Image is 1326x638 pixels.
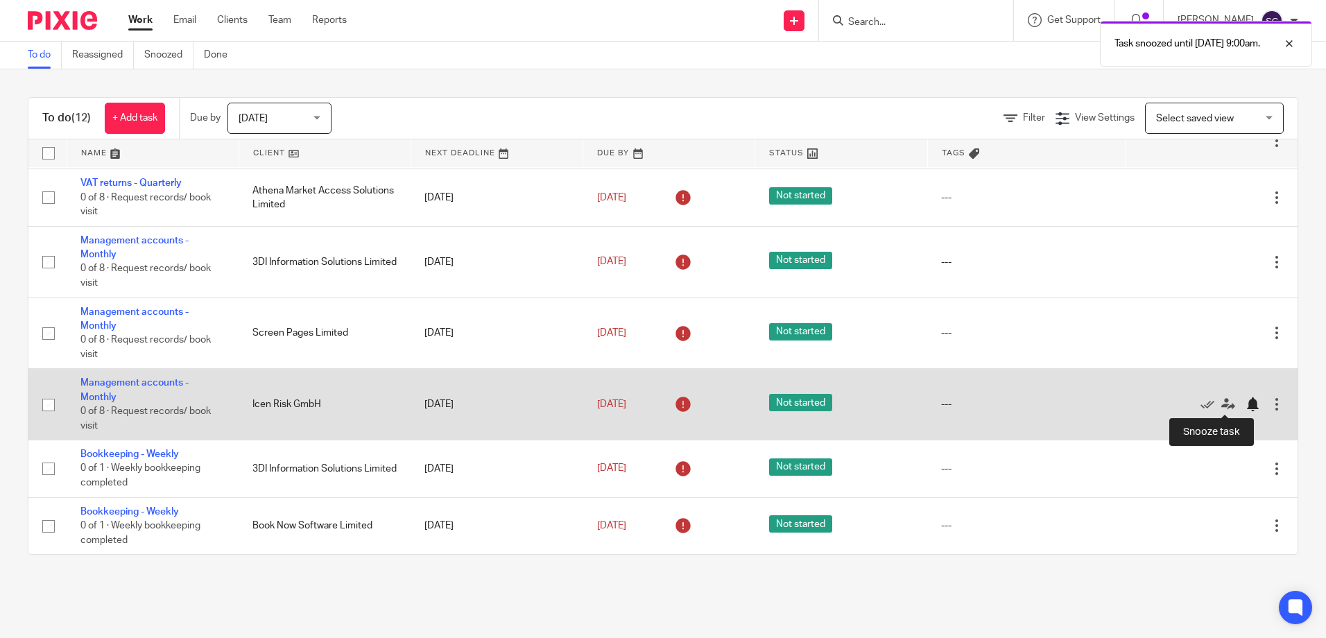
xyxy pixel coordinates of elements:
[80,264,211,288] span: 0 of 8 · Request records/ book visit
[312,13,347,27] a: Reports
[769,252,832,269] span: Not started
[42,111,91,126] h1: To do
[597,193,626,202] span: [DATE]
[1261,10,1283,32] img: svg%3E
[769,458,832,476] span: Not started
[80,507,179,517] a: Bookkeeping - Weekly
[769,187,832,205] span: Not started
[239,226,411,298] td: 3DI Information Solutions Limited
[1075,113,1135,123] span: View Settings
[597,257,626,267] span: [DATE]
[239,497,411,554] td: Book Now Software Limited
[80,406,211,431] span: 0 of 8 · Request records/ book visit
[1114,37,1260,51] p: Task snoozed until [DATE] 9:00am.
[80,521,200,545] span: 0 of 1 · Weekly bookkeeping completed
[80,449,179,459] a: Bookkeeping - Weekly
[144,42,193,69] a: Snoozed
[239,440,411,497] td: 3DI Information Solutions Limited
[204,42,238,69] a: Done
[80,464,200,488] span: 0 of 1 · Weekly bookkeeping completed
[239,169,411,226] td: Athena Market Access Solutions Limited
[72,42,134,69] a: Reassigned
[941,462,1112,476] div: ---
[71,112,91,123] span: (12)
[597,328,626,338] span: [DATE]
[80,307,189,331] a: Management accounts - Monthly
[769,323,832,340] span: Not started
[217,13,248,27] a: Clients
[941,191,1112,205] div: ---
[128,13,153,27] a: Work
[239,369,411,440] td: Icen Risk GmbH
[1156,114,1234,123] span: Select saved view
[769,394,832,411] span: Not started
[411,440,583,497] td: [DATE]
[190,111,221,125] p: Due by
[173,13,196,27] a: Email
[105,103,165,134] a: + Add task
[942,149,965,157] span: Tags
[941,326,1112,340] div: ---
[597,521,626,531] span: [DATE]
[411,298,583,369] td: [DATE]
[80,178,182,188] a: VAT returns - Quarterly
[28,11,97,30] img: Pixie
[769,515,832,533] span: Not started
[597,399,626,409] span: [DATE]
[411,497,583,554] td: [DATE]
[80,336,211,360] span: 0 of 8 · Request records/ book visit
[80,193,211,217] span: 0 of 8 · Request records/ book visit
[411,226,583,298] td: [DATE]
[411,369,583,440] td: [DATE]
[941,519,1112,533] div: ---
[411,169,583,226] td: [DATE]
[1200,397,1221,411] a: Mark as done
[941,397,1112,411] div: ---
[268,13,291,27] a: Team
[941,255,1112,269] div: ---
[80,236,189,259] a: Management accounts - Monthly
[1023,113,1045,123] span: Filter
[28,42,62,69] a: To do
[239,298,411,369] td: Screen Pages Limited
[239,114,268,123] span: [DATE]
[597,464,626,474] span: [DATE]
[80,378,189,402] a: Management accounts - Monthly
